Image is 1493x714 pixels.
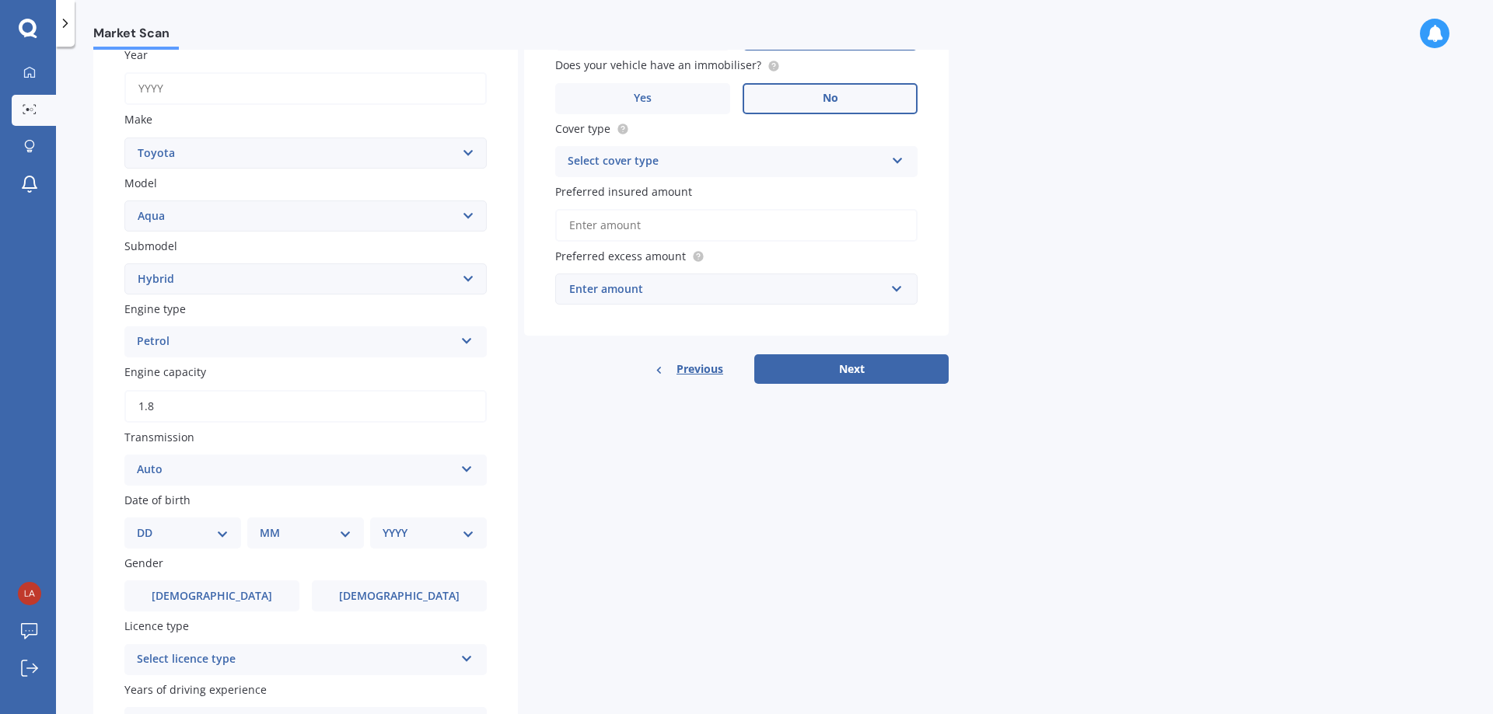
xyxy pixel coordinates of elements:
[568,152,885,171] div: Select cover type
[124,176,157,190] span: Model
[677,357,723,381] span: Previous
[124,493,191,507] span: Date of birth
[555,184,692,199] span: Preferred insured amount
[137,650,454,669] div: Select licence type
[555,121,610,136] span: Cover type
[124,301,186,316] span: Engine type
[124,113,152,127] span: Make
[93,26,179,47] span: Market Scan
[124,365,206,380] span: Engine capacity
[569,280,885,298] div: Enter amount
[124,390,487,423] input: e.g. 1.8
[124,47,148,62] span: Year
[555,209,918,242] input: Enter amount
[124,556,163,570] span: Gender
[137,461,454,479] div: Auto
[823,92,838,105] span: No
[124,682,267,697] span: Years of driving experience
[152,590,272,603] span: [DEMOGRAPHIC_DATA]
[124,72,487,105] input: YYYY
[555,249,686,263] span: Preferred excess amount
[137,333,454,351] div: Petrol
[18,582,41,605] img: 7aee074e3ecc5e8df15450fdf8c12931
[634,92,652,105] span: Yes
[754,354,949,384] button: Next
[555,58,761,73] span: Does your vehicle have an immobiliser?
[124,239,177,253] span: Submodel
[124,430,194,444] span: Transmission
[124,619,189,634] span: Licence type
[339,590,460,603] span: [DEMOGRAPHIC_DATA]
